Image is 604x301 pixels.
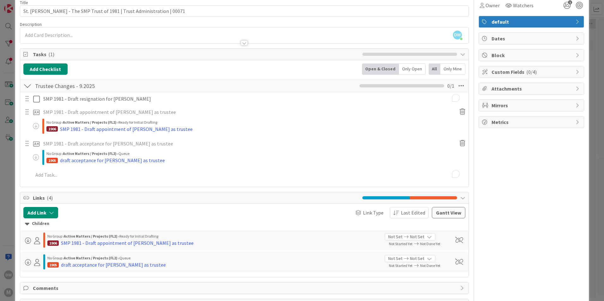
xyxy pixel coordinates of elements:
[388,255,402,262] span: Not Set
[33,284,457,292] span: Comments
[33,50,359,58] span: Tasks
[43,109,453,116] p: SMP 1981 - Draft appointment of [PERSON_NAME] as trustee
[46,126,58,132] div: 1906
[20,21,42,27] span: Description
[363,209,384,216] span: Link Type
[61,261,166,269] div: draft acceptance for [PERSON_NAME] as trustee
[64,256,119,260] b: Active Matters / Projects (FL2) ›
[447,82,454,90] span: 0 / 1
[31,169,467,180] div: To enrich screen reader interactions, please activate Accessibility in Grammarly extension settings
[46,158,58,163] div: 1905
[41,107,455,118] div: To enrich screen reader interactions, please activate Accessibility in Grammarly extension settings
[23,63,68,75] button: Add Checklist
[47,256,64,260] span: No Group ›
[60,125,193,133] div: SMP 1981 - Draft appointment of [PERSON_NAME] as trustee
[568,0,572,4] span: 1
[492,18,572,26] span: default
[47,240,59,246] div: 1906
[429,63,440,75] div: All
[492,85,572,92] span: Attachments
[362,63,399,75] div: Open & Closed
[492,102,572,109] span: Mirrors
[388,233,402,240] span: Not Set
[432,207,465,218] button: Gantt View
[410,233,424,240] span: Not Set
[63,120,118,125] b: Active Matters / Projects (FL2) ›
[492,35,572,42] span: Dates
[401,209,425,216] span: Last Edited
[63,151,118,156] b: Active Matters / Projects (FL2) ›
[486,2,500,9] span: Owner
[47,195,53,201] span: ( 4 )
[399,63,426,75] div: Only Open
[41,138,455,149] div: To enrich screen reader interactions, please activate Accessibility in Grammarly extension settings
[33,80,175,91] input: Add Checklist...
[46,151,63,156] span: No Group ›
[492,68,572,76] span: Custom Fields
[119,256,130,260] span: Queue
[526,69,537,75] span: ( 0/4 )
[25,220,464,227] div: Children
[64,234,119,239] b: Active Matters / Projects (FL2) ›
[60,156,165,164] div: draft acceptance for [PERSON_NAME] as trustee
[420,241,440,246] span: Not Done Yet
[389,263,413,268] span: Not Started Yet
[118,120,157,125] span: Ready for Initial Drafting
[119,234,158,239] span: Ready for Initial Drafting
[47,262,59,268] div: 1905
[492,118,572,126] span: Metrics
[61,239,194,247] div: SMP 1981 - Draft appointment of [PERSON_NAME] as trustee
[48,51,54,57] span: ( 1 )
[47,234,64,239] span: No Group ›
[389,241,413,246] span: Not Started Yet
[41,93,467,104] div: To enrich screen reader interactions, please activate Accessibility in Grammarly extension settings
[46,120,63,125] span: No Group ›
[492,51,572,59] span: Block
[20,5,469,17] input: type card name here...
[43,95,464,103] p: SMP 1981 - Draft resignation for [PERSON_NAME]
[43,140,453,147] p: SMP 1981 - Draft acceptance for [PERSON_NAME] as trustee
[118,151,130,156] span: Queue
[23,207,58,218] button: Add Link
[453,31,462,39] span: DW
[33,194,359,202] span: Links
[420,263,440,268] span: Not Done Yet
[390,207,429,218] button: Last Edited
[513,2,534,9] span: Watchers
[410,255,424,262] span: Not Set
[440,63,465,75] div: Only Mine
